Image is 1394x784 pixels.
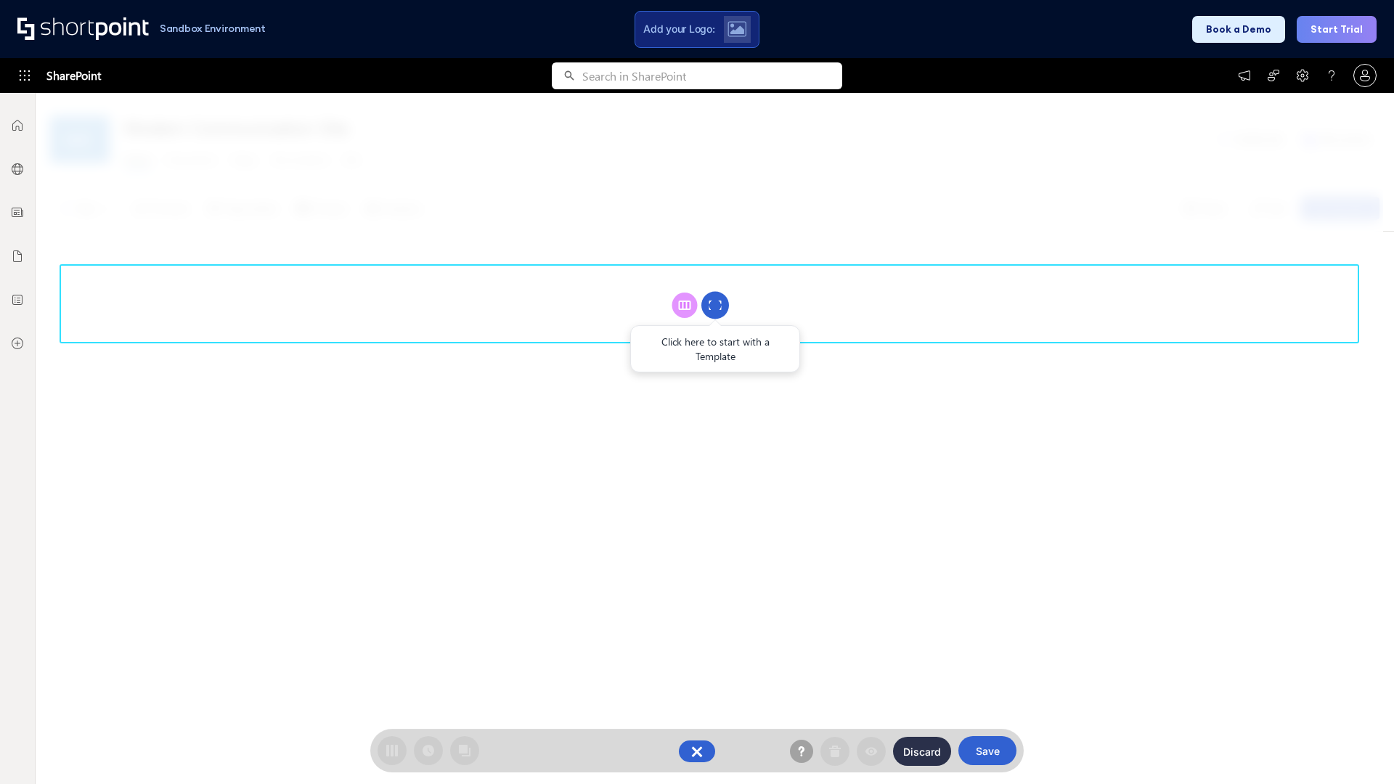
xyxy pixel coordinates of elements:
[958,736,1016,765] button: Save
[160,25,266,33] h1: Sandbox Environment
[1297,16,1377,43] button: Start Trial
[46,58,101,93] span: SharePoint
[727,21,746,37] img: Upload logo
[643,23,714,36] span: Add your Logo:
[582,62,842,89] input: Search in SharePoint
[1192,16,1285,43] button: Book a Demo
[893,737,951,766] button: Discard
[1321,714,1394,784] iframe: Chat Widget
